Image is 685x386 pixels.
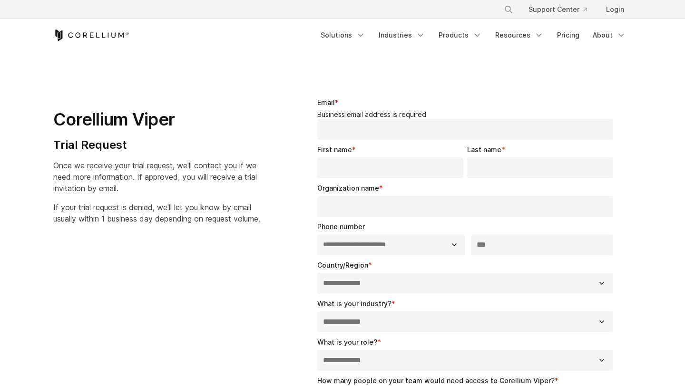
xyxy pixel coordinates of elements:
span: Country/Region [317,261,368,269]
a: Login [598,1,632,18]
div: Navigation Menu [315,27,632,44]
span: Organization name [317,184,379,192]
span: Email [317,98,335,106]
span: Last name [467,145,501,154]
div: Navigation Menu [492,1,632,18]
a: Industries [373,27,431,44]
a: Resources [489,27,549,44]
span: Once we receive your trial request, we'll contact you if we need more information. If approved, y... [53,161,257,193]
span: First name [317,145,352,154]
span: How many people on your team would need access to Corellium Viper? [317,376,555,385]
span: If your trial request is denied, we'll let you know by email usually within 1 business day depend... [53,203,260,223]
span: What is your role? [317,338,377,346]
a: About [587,27,632,44]
legend: Business email address is required [317,110,616,119]
h1: Corellium Viper [53,109,260,130]
a: Support Center [521,1,595,18]
a: Products [433,27,488,44]
span: Phone number [317,222,365,231]
h4: Trial Request [53,138,260,152]
button: Search [500,1,517,18]
a: Solutions [315,27,371,44]
a: Corellium Home [53,29,129,41]
span: What is your industry? [317,299,391,308]
a: Pricing [551,27,585,44]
